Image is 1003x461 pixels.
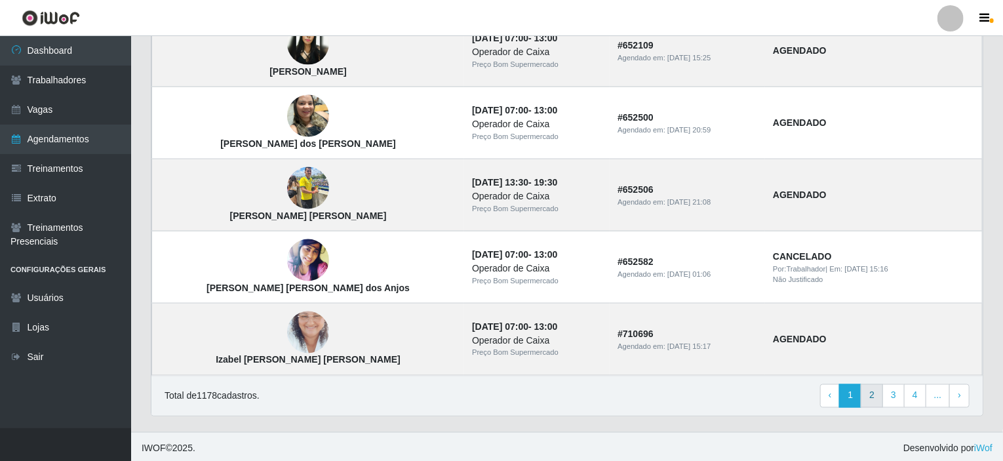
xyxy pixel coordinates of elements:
[618,125,757,136] div: Agendado em:
[472,177,557,188] strong: -
[667,198,711,206] time: [DATE] 21:08
[472,334,602,348] div: Operador de Caixa
[472,262,602,275] div: Operador de Caixa
[472,249,528,260] time: [DATE] 07:00
[472,348,602,359] div: Preço Bom Supermercado
[287,161,329,216] img: Hitalo Matheus Gomes de Melo
[974,443,993,454] a: iWof
[958,390,961,401] span: ›
[773,117,827,128] strong: AGENDADO
[142,442,195,456] span: © 2025 .
[534,177,558,188] time: 19:30
[618,341,757,352] div: Agendado em:
[220,138,396,149] strong: [PERSON_NAME] dos [PERSON_NAME]
[667,270,711,278] time: [DATE] 01:06
[472,33,528,43] time: [DATE] 07:00
[667,54,711,62] time: [DATE] 15:25
[618,256,654,267] strong: # 652582
[472,59,602,70] div: Preço Bom Supermercado
[534,105,558,115] time: 13:00
[618,52,757,64] div: Agendado em:
[773,274,974,285] div: Não Justificado
[667,126,711,134] time: [DATE] 20:59
[472,45,602,59] div: Operador de Caixa
[472,131,602,142] div: Preço Bom Supermercado
[230,210,387,221] strong: [PERSON_NAME] [PERSON_NAME]
[861,384,883,408] a: 2
[534,33,558,43] time: 13:00
[773,190,827,200] strong: AGENDADO
[839,384,861,408] a: 1
[882,384,905,408] a: 3
[667,342,711,350] time: [DATE] 15:17
[618,329,654,339] strong: # 710696
[618,269,757,280] div: Agendado em:
[472,105,557,115] strong: -
[618,112,654,123] strong: # 652500
[165,390,260,403] p: Total de 1178 cadastros.
[287,236,329,285] img: Ana Paula dos Anjos
[287,296,329,371] img: Izabel Cristina da Silva Santos
[472,190,602,203] div: Operador de Caixa
[949,384,970,408] a: Next
[773,45,827,56] strong: AGENDADO
[472,275,602,287] div: Preço Bom Supermercado
[472,33,557,43] strong: -
[216,355,401,365] strong: Izabel [PERSON_NAME] [PERSON_NAME]
[472,249,557,260] strong: -
[142,443,166,454] span: IWOF
[22,10,80,26] img: CoreUI Logo
[472,105,528,115] time: [DATE] 07:00
[904,384,926,408] a: 4
[926,384,951,408] a: ...
[287,23,329,65] img: Nívia Rodrigues de Souza
[773,264,974,275] div: | Em:
[534,249,558,260] time: 13:00
[472,321,528,332] time: [DATE] 07:00
[618,184,654,195] strong: # 652506
[534,321,558,332] time: 13:00
[773,251,831,262] strong: CANCELADO
[618,197,757,208] div: Agendado em:
[287,89,329,144] img: Janiele Ribeiro dos Santos
[773,334,827,344] strong: AGENDADO
[829,390,832,401] span: ‹
[820,384,840,408] a: Previous
[472,177,528,188] time: [DATE] 13:30
[472,321,557,332] strong: -
[269,66,346,77] strong: [PERSON_NAME]
[472,117,602,131] div: Operador de Caixa
[903,442,993,456] span: Desenvolvido por
[773,265,825,273] span: Por: Trabalhador
[618,40,654,50] strong: # 652109
[845,265,888,273] time: [DATE] 15:16
[820,384,970,408] nav: pagination
[472,203,602,214] div: Preço Bom Supermercado
[206,283,410,293] strong: [PERSON_NAME] [PERSON_NAME] dos Anjos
